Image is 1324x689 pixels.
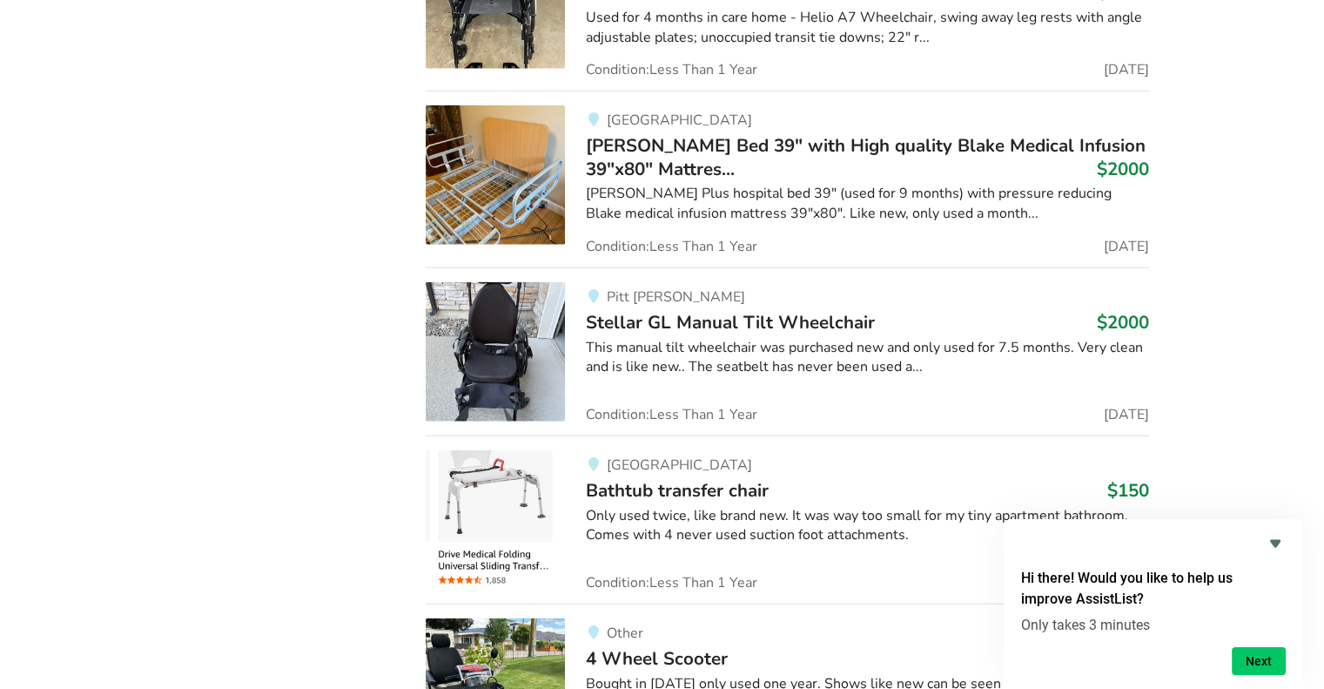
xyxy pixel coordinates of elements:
[1097,311,1149,334] h3: $2000
[1021,533,1286,675] div: Hi there! Would you like to help us improve AssistList?
[426,91,1149,267] a: bedroom equipment-trost bed 39" with high quality blake medical infusion 39"x80" mattress. used f...
[586,408,757,422] span: Condition: Less Than 1 Year
[426,436,1149,604] a: transfer aids-bathtub transfer chair[GEOGRAPHIC_DATA]Bathtub transfer chair$150Only used twice, l...
[1104,63,1149,77] span: [DATE]
[606,287,744,307] span: Pitt [PERSON_NAME]
[586,184,1149,224] div: [PERSON_NAME] Plus hospital bed 39" (used for 9 months) with pressure reducing Blake medical infu...
[586,478,769,503] span: Bathtub transfer chair
[586,576,757,590] span: Condition: Less Than 1 Year
[586,338,1149,378] div: This manual tilt wheelchair was purchased new and only used for 7.5 months. Very clean and is lik...
[606,111,751,130] span: [GEOGRAPHIC_DATA]
[586,8,1149,48] div: Used for 4 months in care home - Helio A7 Wheelchair, swing away leg rests with angle adjustable ...
[1097,158,1149,180] h3: $2000
[586,506,1149,546] div: Only used twice, like brand new. It was way too small for my tiny apartment bathroom. Comes with ...
[1104,240,1149,253] span: [DATE]
[1021,568,1286,610] h2: Hi there! Would you like to help us improve AssistList?
[586,240,757,253] span: Condition: Less Than 1 Year
[426,105,565,245] img: bedroom equipment-trost bed 39" with high quality blake medical infusion 39"x80" mattress. used f...
[586,133,1146,180] span: [PERSON_NAME] Bed 39" with High quality Blake Medical Infusion 39"x80" Mattres...
[586,646,728,671] span: 4 Wheel Scooter
[426,282,565,422] img: mobility-stellar gl manual tilt wheelchair
[1107,479,1149,502] h3: $150
[1104,408,1149,422] span: [DATE]
[426,267,1149,436] a: mobility-stellar gl manual tilt wheelchairPitt [PERSON_NAME]Stellar GL Manual Tilt Wheelchair$200...
[586,310,875,334] span: Stellar GL Manual Tilt Wheelchair
[1265,533,1286,554] button: Hide survey
[606,456,751,475] span: [GEOGRAPHIC_DATA]
[586,63,757,77] span: Condition: Less Than 1 Year
[1232,647,1286,675] button: Next question
[426,450,565,590] img: transfer aids-bathtub transfer chair
[606,624,642,643] span: Other
[1021,617,1286,633] p: Only takes 3 minutes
